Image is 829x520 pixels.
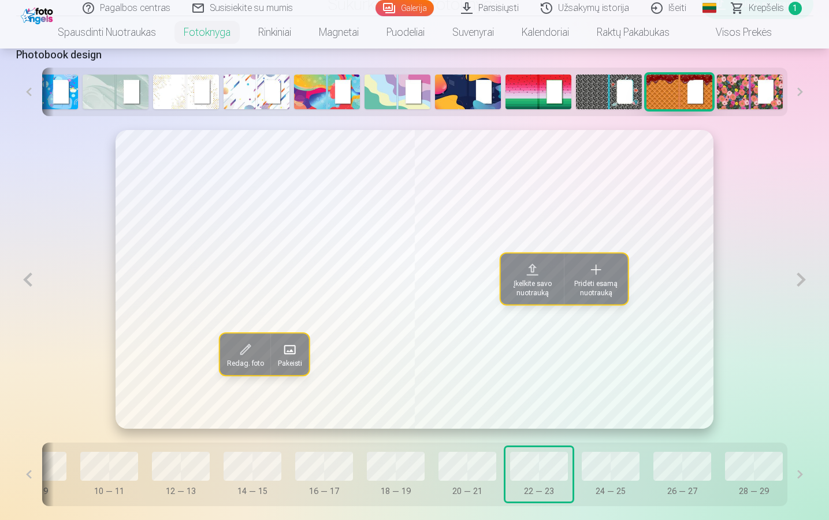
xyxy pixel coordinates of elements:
[749,1,784,15] span: Krepšelis
[583,16,683,49] a: Raktų pakabukas
[571,279,620,298] span: Pridėti esamą nuotrauką
[220,333,271,375] button: Redag. foto
[219,447,286,502] button: 14 — 15
[224,485,281,497] div: 14 — 15
[153,75,219,109] img: 27x27_6-cover
[305,16,373,49] a: Magnetai
[44,16,170,49] a: Spausdinti nuotraukas
[507,279,557,298] span: Įkelkite savo nuotrauką
[725,485,783,497] div: 28 — 29
[438,485,496,497] div: 20 — 21
[170,16,244,49] a: Fotoknyga
[438,16,508,49] a: Suvenyrai
[564,254,627,304] button: Pridėti esamą nuotrauką
[500,254,564,304] button: Įkelkite savo nuotrauką
[16,47,813,63] h5: Photobook design
[83,75,148,109] img: 27x27_5-cover
[227,359,264,368] span: Redag. foto
[295,485,353,497] div: 16 — 17
[362,447,429,502] button: 18 — 19
[291,447,358,502] button: 16 — 17
[294,75,360,109] img: 27x27_8
[12,75,78,109] img: 27x27_4-cover
[152,485,210,497] div: 12 — 13
[147,447,214,502] button: 12 — 13
[505,447,573,502] button: 22 — 23
[720,447,787,502] button: 28 — 29
[365,75,430,109] img: 27x27_9
[367,485,425,497] div: 18 — 19
[789,2,802,15] span: 1
[582,485,640,497] div: 24 — 25
[278,359,302,368] span: Pakeisti
[577,447,644,502] button: 24 — 25
[646,75,712,109] img: 27x27_13
[576,75,642,109] img: 27x27_12
[435,75,501,109] img: 27x27_10
[224,75,289,109] img: 27x27_7-cover
[373,16,438,49] a: Puodeliai
[717,75,783,109] img: 27x27_14
[434,447,501,502] button: 20 — 21
[244,16,305,49] a: Rinkiniai
[271,333,309,375] button: Pakeisti
[683,16,786,49] a: Visos prekės
[653,485,711,497] div: 26 — 27
[505,75,571,109] img: 27x27_11
[510,485,568,497] div: 22 — 23
[76,447,143,502] button: 10 — 11
[80,485,138,497] div: 10 — 11
[508,16,583,49] a: Kalendoriai
[21,5,56,24] img: /fa2
[649,447,716,502] button: 26 — 27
